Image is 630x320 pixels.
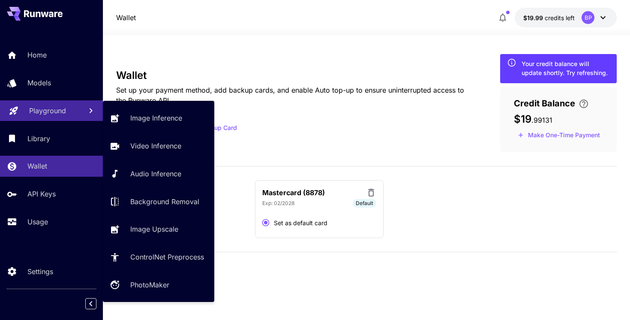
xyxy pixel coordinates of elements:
a: Image Inference [103,108,214,129]
p: Image Inference [130,113,182,123]
p: Playground [29,106,66,116]
p: PhotoMaker [130,280,169,290]
p: Models [27,78,51,88]
div: $19.99131 [523,13,575,22]
button: Collapse sidebar [85,298,96,309]
nav: breadcrumb [116,12,136,23]
p: Background Removal [130,196,199,207]
p: Set up your payment method, add backup cards, and enable Auto top-up to ensure uninterrupted acce... [116,85,473,106]
button: Enter your card details and choose an Auto top-up amount to avoid service interruptions. We'll au... [575,99,592,109]
p: ControlNet Preprocess [130,252,204,262]
p: API Keys [27,189,56,199]
a: ControlNet Preprocess [103,247,214,268]
p: Image Upscale [130,224,178,234]
span: . 99131 [531,116,552,124]
p: Wallet [116,12,136,23]
p: Video Inference [130,141,181,151]
div: BP [582,11,594,24]
span: Set as default card [274,218,327,227]
p: Wallet [27,161,47,171]
span: $19 [514,113,531,125]
p: Settings [27,266,53,277]
p: Home [27,50,47,60]
button: $19.99131 [515,8,617,27]
p: Mastercard (8878) [262,187,325,198]
p: Audio Inference [130,169,181,179]
p: Exp: 02/2028 [262,199,294,207]
span: Credit Balance [514,97,575,110]
span: $19.99 [523,14,545,21]
span: Default [353,199,376,207]
a: Image Upscale [103,219,214,240]
h3: Wallet [116,69,473,82]
button: Make a one-time, non-recurring payment [514,129,604,142]
a: PhotoMaker [103,275,214,296]
a: Video Inference [103,136,214,157]
span: credits left [545,14,575,21]
a: Background Removal [103,191,214,212]
div: Collapse sidebar [92,296,103,311]
div: Your credit balance will update shortly. Try refreshing. [522,59,610,77]
a: Audio Inference [103,163,214,184]
p: Usage [27,217,48,227]
p: Library [27,133,50,144]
